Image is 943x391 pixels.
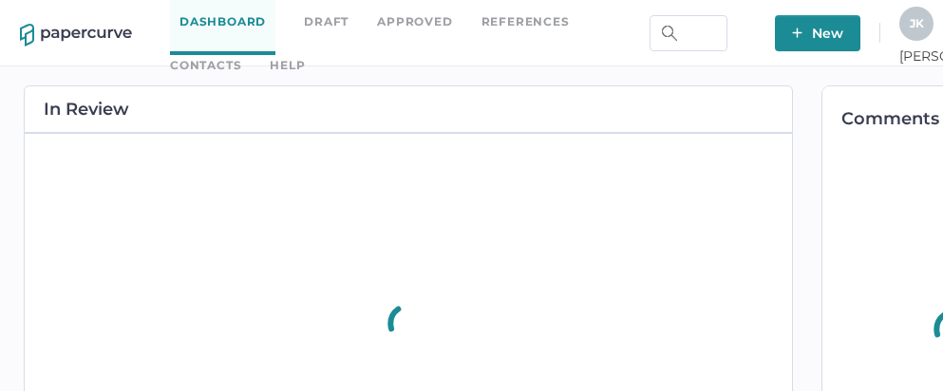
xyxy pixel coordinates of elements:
img: papercurve-logo-colour.7244d18c.svg [20,24,132,47]
button: New [775,15,860,51]
div: help [270,55,305,76]
span: J K [910,16,924,30]
img: search.bf03fe8b.svg [662,26,677,41]
div: animation [369,280,447,367]
span: New [792,15,843,51]
a: Contacts [170,55,241,76]
a: Draft [304,11,349,32]
input: Search Workspace [650,15,727,51]
h2: In Review [44,101,129,118]
img: plus-white.e19ec114.svg [792,28,802,38]
a: Approved [377,11,452,32]
a: References [481,11,570,32]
